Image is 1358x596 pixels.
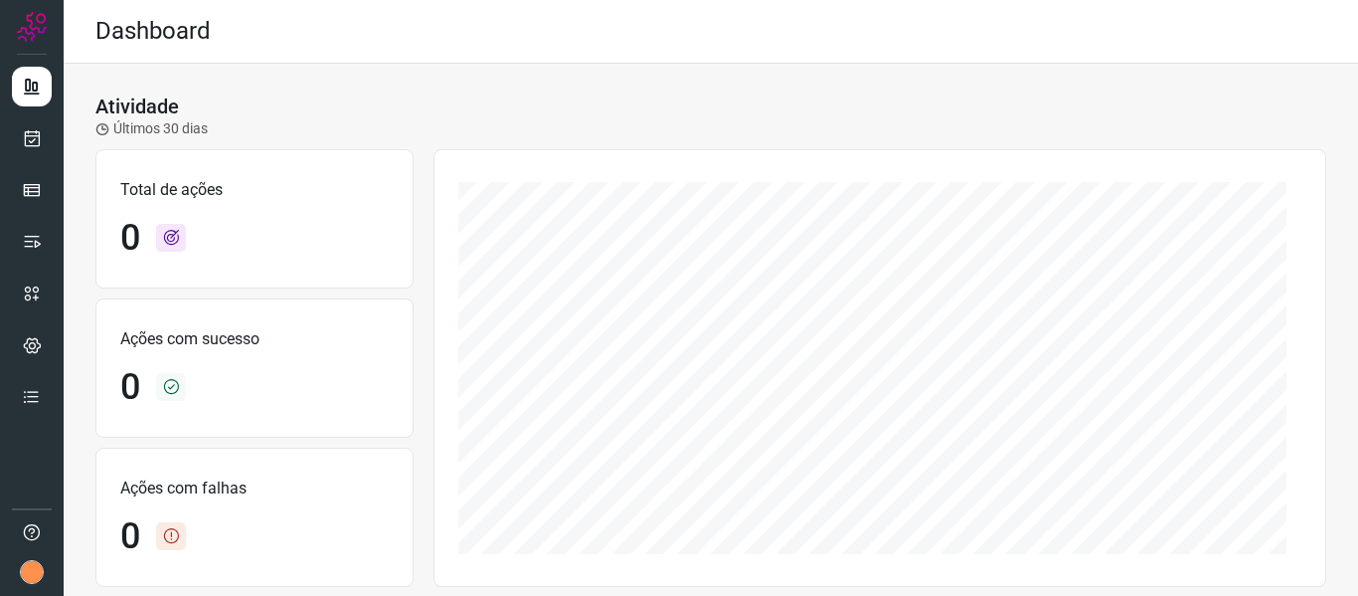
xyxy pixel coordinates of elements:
[95,118,208,139] p: Últimos 30 dias
[120,178,389,202] p: Total de ações
[95,17,211,46] h2: Dashboard
[95,95,179,118] h3: Atividade
[120,327,389,351] p: Ações com sucesso
[120,366,140,409] h1: 0
[20,560,44,584] img: 986499ca56f3cdd514d942fc92a6c324.png
[120,477,389,500] p: Ações com falhas
[120,515,140,558] h1: 0
[120,217,140,260] h1: 0
[17,12,47,42] img: Logo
